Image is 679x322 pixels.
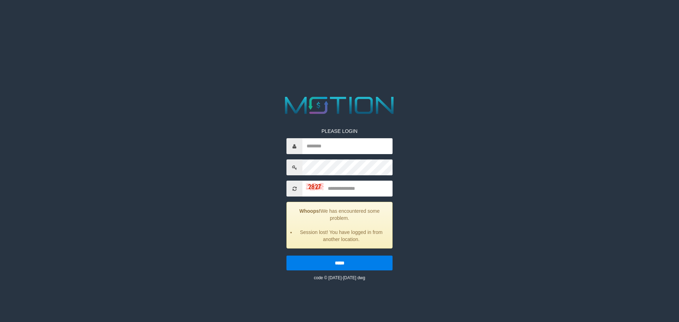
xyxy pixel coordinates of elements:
[306,183,324,190] img: captcha
[300,208,321,214] strong: Whoops!
[286,128,393,135] p: PLEASE LOGIN
[280,94,399,117] img: MOTION_logo.png
[286,202,393,248] div: We has encountered some problem.
[314,275,365,280] small: code © [DATE]-[DATE] dwg
[296,229,387,243] li: Session lost! You have logged in from another location.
